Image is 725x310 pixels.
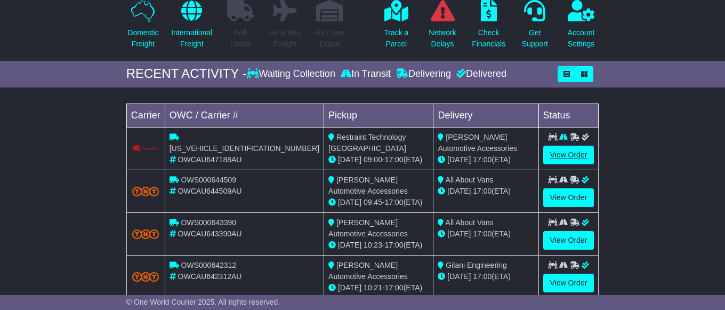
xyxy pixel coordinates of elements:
span: [DATE] [338,283,361,292]
span: OWCAU644509AU [178,187,242,195]
td: OWC / Carrier # [165,104,324,127]
span: 10:21 [364,283,382,292]
span: 17:00 [473,272,492,281]
img: TNT_Domestic.png [132,272,159,282]
span: OWS000643390 [181,218,237,227]
p: Get Support [522,27,548,50]
div: - (ETA) [328,282,429,293]
div: RECENT ACTIVITY - [126,66,247,82]
p: Check Financials [472,27,505,50]
span: [PERSON_NAME] Automotive Accessories [328,261,408,281]
span: [DATE] [447,187,471,195]
span: 09:45 [364,198,382,206]
span: [DATE] [447,155,471,164]
span: 17:00 [473,229,492,238]
td: Pickup [324,104,433,127]
img: TNT_Domestic.png [132,187,159,196]
span: [PERSON_NAME] Automotive Accessories [438,133,517,153]
span: 17:00 [473,155,492,164]
img: TNT_Domestic.png [132,229,159,239]
p: Account Settings [568,27,595,50]
a: View Order [543,274,594,292]
p: Air & Sea Freight [269,27,301,50]
span: [DATE] [447,272,471,281]
span: 17:00 [473,187,492,195]
p: Network Delays [429,27,456,50]
span: [US_VEHICLE_IDENTIFICATION_NUMBER] [170,144,319,153]
p: International Freight [171,27,212,50]
span: Restraint Technology [GEOGRAPHIC_DATA] [328,133,406,153]
span: 17:00 [385,155,404,164]
p: Domestic Freight [127,27,158,50]
span: [DATE] [447,229,471,238]
td: Delivery [433,104,538,127]
td: Status [538,104,599,127]
span: [PERSON_NAME] Automotive Accessories [328,176,408,195]
span: [DATE] [338,241,361,249]
div: - (ETA) [328,154,429,165]
span: All About Vans [446,218,494,227]
div: (ETA) [438,186,534,197]
p: Full Loads [227,27,254,50]
div: (ETA) [438,228,534,240]
div: Delivered [454,68,506,80]
a: View Order [543,231,594,250]
div: - (ETA) [328,240,429,251]
span: Gilani Engineering [446,261,506,269]
a: View Order [543,188,594,207]
span: 17:00 [385,283,404,292]
span: [PERSON_NAME] Automotive Accessories [328,218,408,238]
span: OWS000644509 [181,176,237,184]
div: - (ETA) [328,197,429,208]
div: Waiting Collection [247,68,338,80]
span: © One World Courier 2025. All rights reserved. [126,298,280,306]
span: [DATE] [338,198,361,206]
div: (ETA) [438,154,534,165]
span: 17:00 [385,198,404,206]
td: Carrier [126,104,165,127]
span: All About Vans [446,176,494,184]
span: OWS000642312 [181,261,237,269]
span: OWCAU643390AU [178,229,242,238]
p: Air / Sea Depot [315,27,344,50]
div: In Transit [338,68,393,80]
span: 17:00 [385,241,404,249]
div: Delivering [393,68,454,80]
img: Couriers_Please.png [132,145,159,153]
span: [DATE] [338,155,361,164]
span: 09:00 [364,155,382,164]
a: View Order [543,146,594,164]
p: Track a Parcel [384,27,408,50]
span: OWCAU647188AU [178,155,242,164]
span: 10:23 [364,241,382,249]
span: OWCAU642312AU [178,272,242,281]
div: (ETA) [438,271,534,282]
